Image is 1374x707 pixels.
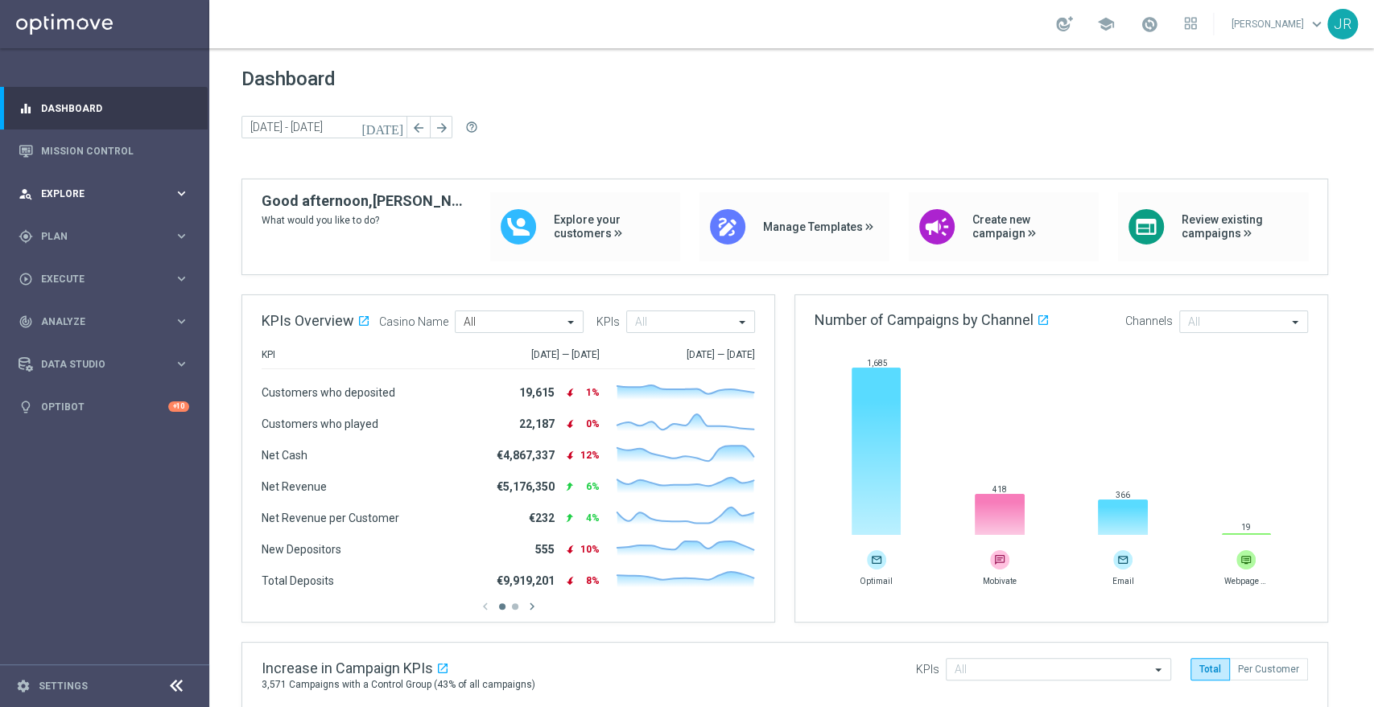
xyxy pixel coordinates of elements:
[168,401,189,412] div: +10
[19,87,189,129] div: Dashboard
[19,129,189,172] div: Mission Control
[41,87,189,129] a: Dashboard
[19,229,174,244] div: Plan
[41,189,174,199] span: Explore
[19,187,174,201] div: Explore
[1327,9,1358,39] div: JR
[1230,12,1327,36] a: [PERSON_NAME]keyboard_arrow_down
[41,274,174,284] span: Execute
[41,317,174,327] span: Analyze
[18,145,190,158] button: Mission Control
[19,400,33,414] i: lightbulb
[18,230,190,243] button: gps_fixed Plan keyboard_arrow_right
[19,101,33,116] i: equalizer
[19,357,174,372] div: Data Studio
[18,187,190,200] button: person_search Explore keyboard_arrow_right
[41,129,189,172] a: Mission Control
[41,385,168,428] a: Optibot
[19,272,174,286] div: Execute
[18,358,190,371] button: Data Studio keyboard_arrow_right
[19,314,33,329] i: track_changes
[19,314,174,329] div: Analyze
[174,314,189,329] i: keyboard_arrow_right
[18,401,190,413] button: lightbulb Optibot +10
[174,228,189,244] i: keyboard_arrow_right
[41,360,174,369] span: Data Studio
[19,385,189,428] div: Optibot
[174,186,189,201] i: keyboard_arrow_right
[18,273,190,286] button: play_circle_outline Execute keyboard_arrow_right
[18,102,190,115] button: equalizer Dashboard
[41,232,174,241] span: Plan
[19,272,33,286] i: play_circle_outline
[19,229,33,244] i: gps_fixed
[174,271,189,286] i: keyboard_arrow_right
[1097,15,1115,33] span: school
[19,187,33,201] i: person_search
[18,315,190,328] button: track_changes Analyze keyboard_arrow_right
[16,679,31,693] i: settings
[174,356,189,372] i: keyboard_arrow_right
[1308,15,1326,33] span: keyboard_arrow_down
[39,681,88,691] a: Settings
